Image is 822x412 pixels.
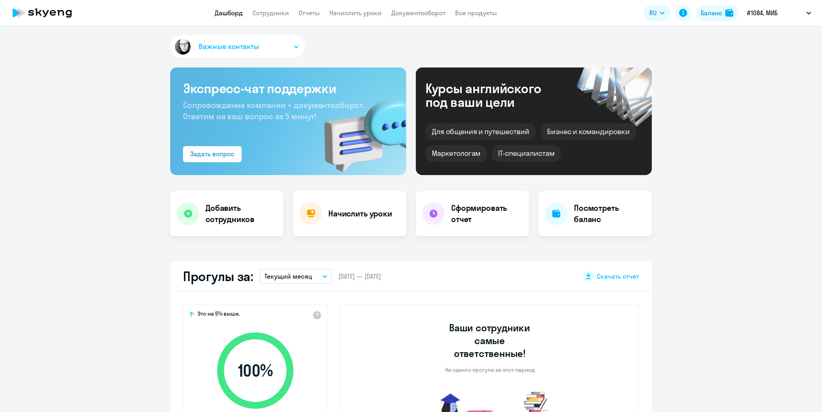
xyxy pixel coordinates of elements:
a: Все продукты [455,9,497,17]
div: Бизнес и командировки [541,123,636,140]
p: Ни одного прогула за этот период [445,366,535,373]
h3: Экспресс-чат поддержки [183,80,393,96]
p: #1084, МИБ [747,8,777,18]
div: Курсы английского под ваши цели [425,82,563,109]
span: Скачать отчет [597,272,639,281]
span: Важные контакты [199,41,259,52]
div: Маркетологам [425,145,487,162]
div: Для общения и путешествий [425,123,536,140]
button: Задать вопрос [183,146,242,162]
button: RU [644,5,670,21]
img: avatar [173,37,192,56]
span: Это на 5% выше, [197,310,240,320]
span: 100 % [209,361,301,380]
a: Отчеты [299,9,320,17]
h4: Начислить уроки [328,208,392,219]
h4: Добавить сотрудников [205,202,277,225]
span: [DATE] — [DATE] [338,272,381,281]
span: Сопровождение компании + документооборот. Ответим на ваш вопрос за 5 минут! [183,100,364,121]
a: Документооборот [391,9,446,17]
button: #1084, МИБ [743,3,815,22]
span: RU [649,8,657,18]
p: Текущий месяц [265,271,312,281]
h2: Прогулы за: [183,268,253,284]
img: balance [725,9,733,17]
a: Дашборд [215,9,243,17]
div: IT-специалистам [492,145,561,162]
img: bg-img [313,85,406,175]
h4: Сформировать отчет [451,202,523,225]
button: Важные контакты [170,35,305,58]
h3: Ваши сотрудники самые ответственные! [438,321,541,360]
a: Сотрудники [252,9,289,17]
button: Балансbalance [696,5,738,21]
div: Задать вопрос [190,149,234,159]
button: Текущий месяц [260,269,332,284]
a: Начислить уроки [330,9,382,17]
h4: Посмотреть баланс [574,202,645,225]
div: Баланс [701,8,722,18]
